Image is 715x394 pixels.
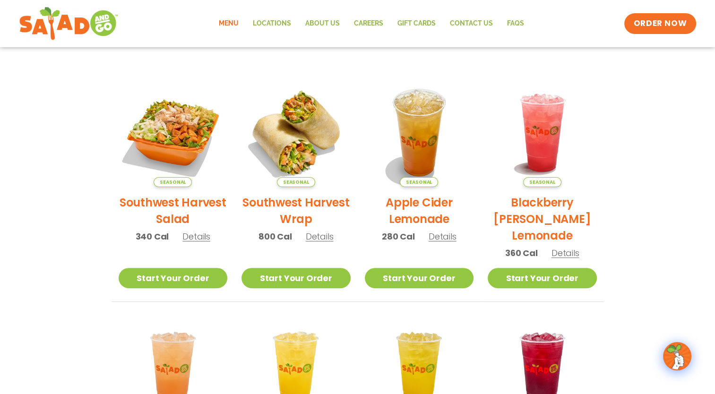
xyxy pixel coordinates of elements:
a: Careers [347,13,390,34]
img: new-SAG-logo-768×292 [19,5,119,43]
img: wpChatIcon [664,343,690,369]
span: ORDER NOW [634,18,687,29]
h2: Southwest Harvest Wrap [241,194,351,227]
a: Contact Us [443,13,500,34]
nav: Menu [212,13,531,34]
h2: Southwest Harvest Salad [119,194,228,227]
span: Details [429,231,457,242]
span: 280 Cal [382,230,415,243]
a: Start Your Order [241,268,351,288]
img: Product photo for Blackberry Bramble Lemonade [488,78,597,187]
a: Start Your Order [488,268,597,288]
span: Details [551,247,579,259]
span: 360 Cal [505,247,538,259]
span: 340 Cal [136,230,169,243]
h2: Blackberry [PERSON_NAME] Lemonade [488,194,597,244]
img: Product photo for Southwest Harvest Wrap [241,78,351,187]
span: Details [182,231,210,242]
a: Start Your Order [119,268,228,288]
a: FAQs [500,13,531,34]
a: GIFT CARDS [390,13,443,34]
img: Product photo for Southwest Harvest Salad [119,78,228,187]
a: About Us [298,13,347,34]
a: ORDER NOW [624,13,696,34]
a: Menu [212,13,246,34]
span: Seasonal [154,177,192,187]
span: Details [306,231,334,242]
span: 800 Cal [258,230,292,243]
span: Seasonal [523,177,561,187]
span: Seasonal [400,177,438,187]
a: Start Your Order [365,268,474,288]
span: Seasonal [277,177,315,187]
a: Locations [246,13,298,34]
img: Product photo for Apple Cider Lemonade [365,78,474,187]
h2: Apple Cider Lemonade [365,194,474,227]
